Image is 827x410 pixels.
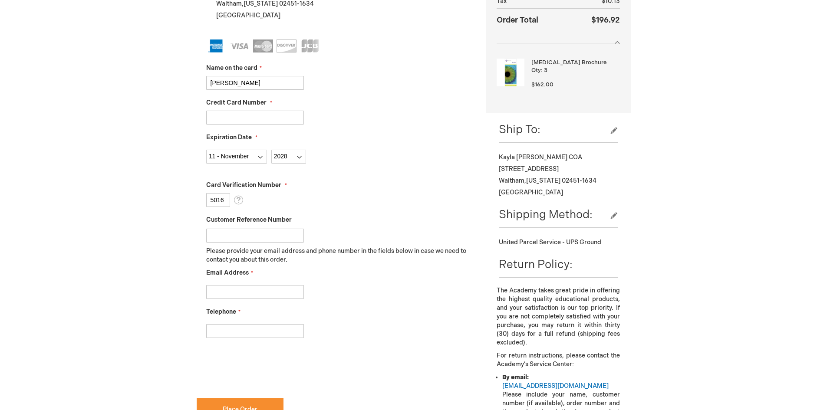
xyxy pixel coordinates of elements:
[206,99,267,106] span: Credit Card Number
[531,67,541,74] span: Qty
[206,216,292,223] span: Customer Reference Number
[502,374,529,381] strong: By email:
[206,247,473,264] p: Please provide your email address and phone number in the fields below in case we need to contact...
[206,111,304,125] input: Credit Card Number
[206,64,257,72] span: Name on the card
[499,123,540,137] span: Ship To:
[497,286,619,347] p: The Academy takes great pride in offering the highest quality educational products, and your sati...
[197,352,329,386] iframe: reCAPTCHA
[497,13,538,26] strong: Order Total
[499,151,617,198] div: Kayla [PERSON_NAME] COA [STREET_ADDRESS] Waltham , 02451-1634 [GEOGRAPHIC_DATA]
[230,39,250,52] img: Visa
[531,59,617,67] strong: [MEDICAL_DATA] Brochure
[544,67,547,74] span: 3
[499,258,573,272] span: Return Policy:
[591,16,620,25] span: $196.92
[300,39,320,52] img: JCB
[206,308,236,315] span: Telephone
[206,193,230,207] input: Card Verification Number
[497,59,524,86] img: Dry Eye Brochure
[206,269,249,276] span: Email Address
[531,81,554,88] span: $162.00
[499,239,601,246] span: United Parcel Service - UPS Ground
[206,39,226,52] img: American Express
[206,181,281,189] span: Card Verification Number
[502,382,609,390] a: [EMAIL_ADDRESS][DOMAIN_NAME]
[277,39,297,52] img: Discover
[253,39,273,52] img: MasterCard
[499,208,593,222] span: Shipping Method:
[497,351,619,369] p: For return instructions, please contact the Academy’s Service Center:
[526,177,560,184] span: [US_STATE]
[206,134,252,141] span: Expiration Date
